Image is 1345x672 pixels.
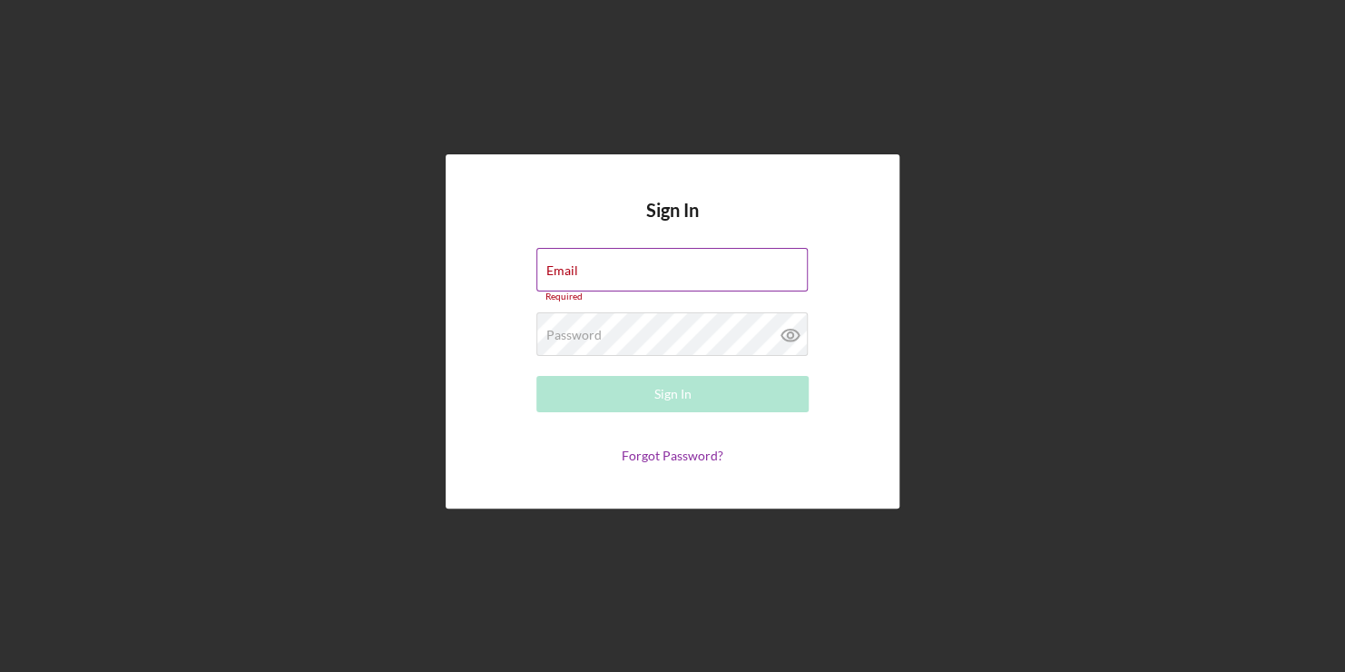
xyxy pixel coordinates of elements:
h4: Sign In [646,200,699,248]
div: Required [536,292,809,302]
a: Forgot Password? [622,448,723,463]
label: Email [546,263,578,278]
label: Password [546,328,602,342]
button: Sign In [536,376,809,412]
div: Sign In [654,376,692,412]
